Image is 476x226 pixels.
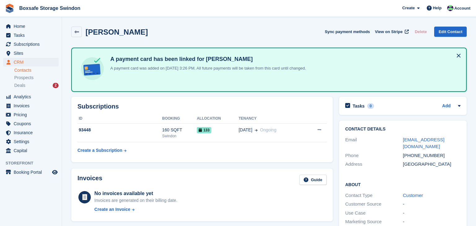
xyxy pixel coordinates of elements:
div: - [403,201,461,208]
h2: Subscriptions [77,103,327,110]
div: 160 SQFT [162,127,197,133]
a: menu [3,119,59,128]
div: Create an Invoice [95,206,130,213]
a: Add [442,103,451,110]
a: menu [3,22,59,31]
span: Coupons [14,119,51,128]
a: menu [3,128,59,137]
div: Contact Type [345,192,403,199]
h2: Tasks [353,103,365,109]
a: Contacts [14,67,59,73]
img: Kim Virabi [447,5,453,11]
a: menu [3,92,59,101]
span: Invoices [14,101,51,110]
th: Tenancy [239,114,304,124]
h2: [PERSON_NAME] [86,28,148,36]
span: 133 [197,127,211,133]
span: Settings [14,137,51,146]
span: Subscriptions [14,40,51,49]
div: - [403,210,461,217]
div: 0 [367,103,374,109]
a: menu [3,168,59,177]
span: Help [433,5,442,11]
div: 2 [53,83,59,88]
a: menu [3,40,59,49]
div: Invoices are generated on their billing date. [95,197,178,204]
div: Email [345,136,403,150]
span: Analytics [14,92,51,101]
th: Booking [162,114,197,124]
span: Deals [14,83,25,88]
span: View on Stripe [375,29,403,35]
a: menu [3,31,59,40]
div: 93448 [77,127,162,133]
span: Create [402,5,415,11]
span: Account [454,5,470,11]
span: Prospects [14,75,33,81]
img: stora-icon-8386f47178a22dfd0bd8f6a31ec36ba5ce8667c1dd55bd0f319d3a0aa187defe.svg [5,4,14,13]
a: Preview store [51,168,59,176]
a: Edit Contact [434,27,467,37]
th: Allocation [197,114,239,124]
a: Create an Invoice [95,206,178,213]
img: card-linked-ebf98d0992dc2aeb22e95c0e3c79077019eb2392cfd83c6a337811c24bc77127.svg [79,56,105,82]
div: No invoices available yet [95,190,178,197]
h2: Contact Details [345,127,461,132]
a: menu [3,58,59,66]
h2: About [345,181,461,187]
a: Customer [403,193,423,198]
div: Use Case [345,210,403,217]
a: Prospects [14,75,59,81]
span: CRM [14,58,51,66]
span: Pricing [14,110,51,119]
div: Marketing Source [345,218,403,225]
a: View on Stripe [372,27,410,37]
div: - [403,218,461,225]
a: menu [3,49,59,58]
div: Swindon [162,133,197,139]
div: Phone [345,152,403,159]
th: ID [77,114,162,124]
p: A payment card was added on [DATE] 3:26 PM. All future payments will be taken from this card unti... [108,65,306,71]
span: Capital [14,146,51,155]
div: Address [345,161,403,168]
h4: A payment card has been linked for [PERSON_NAME] [108,56,306,63]
a: Guide [299,175,327,185]
span: Home [14,22,51,31]
a: Boxsafe Storage Swindon [17,3,83,13]
a: menu [3,110,59,119]
span: Ongoing [260,127,276,132]
a: Deals 2 [14,82,59,89]
a: Create a Subscription [77,145,126,156]
a: menu [3,101,59,110]
span: Booking Portal [14,168,51,177]
span: Storefront [6,160,62,166]
div: [GEOGRAPHIC_DATA] [403,161,461,168]
span: Tasks [14,31,51,40]
h2: Invoices [77,175,102,185]
a: [EMAIL_ADDRESS][DOMAIN_NAME] [403,137,444,149]
button: Delete [412,27,429,37]
div: Customer Source [345,201,403,208]
span: Insurance [14,128,51,137]
span: [DATE] [239,127,252,133]
button: Sync payment methods [325,27,370,37]
a: menu [3,146,59,155]
span: Sites [14,49,51,58]
div: Create a Subscription [77,147,122,154]
div: [PHONE_NUMBER] [403,152,461,159]
a: menu [3,137,59,146]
